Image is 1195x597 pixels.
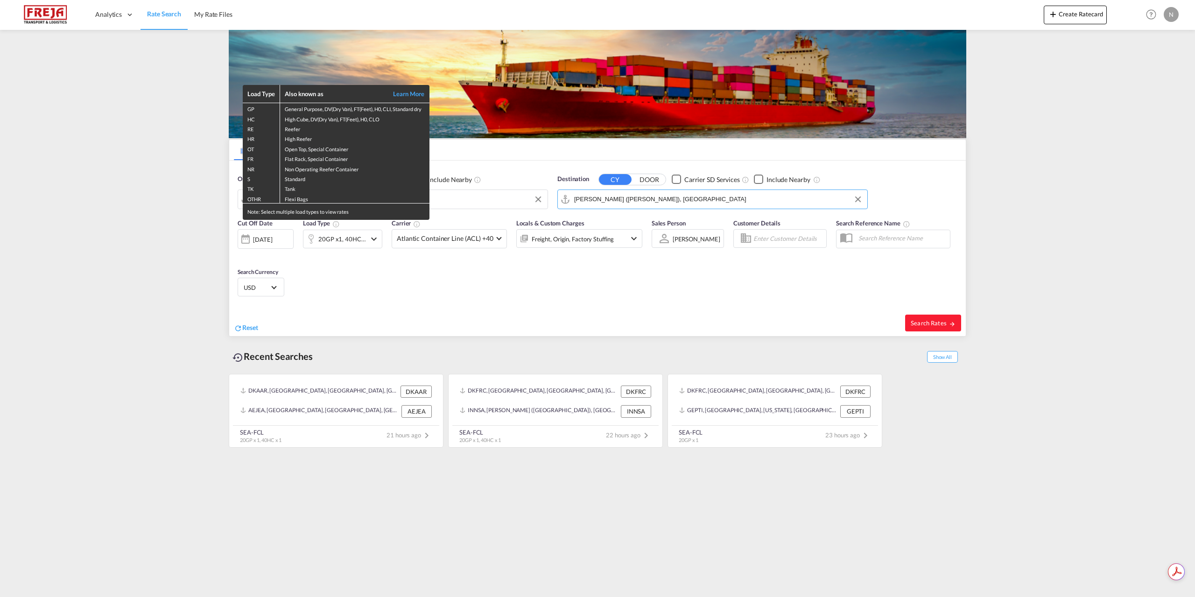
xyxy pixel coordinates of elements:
td: Standard [280,173,429,183]
div: Also known as [285,90,383,98]
td: Reefer [280,123,429,133]
td: NR [243,163,280,173]
td: HC [243,113,280,123]
td: S [243,173,280,183]
td: General Purpose, DV(Dry Van), FT(Feet), H0, CLI, Standard dry [280,103,429,113]
a: Learn More [383,90,425,98]
td: Flat Rack, Special Container [280,153,429,163]
td: GP [243,103,280,113]
td: FR [243,153,280,163]
td: RE [243,123,280,133]
td: TK [243,183,280,193]
th: Load Type [243,85,280,103]
td: HR [243,133,280,143]
td: Open Top, Special Container [280,143,429,153]
td: OT [243,143,280,153]
td: High Reefer [280,133,429,143]
td: Non Operating Reefer Container [280,163,429,173]
td: OTHR [243,193,280,204]
td: Flexi Bags [280,193,429,204]
td: Tank [280,183,429,193]
td: High Cube, DV(Dry Van), FT(Feet), H0, CLO [280,113,429,123]
div: Note: Select multiple load types to view rates [243,204,429,220]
